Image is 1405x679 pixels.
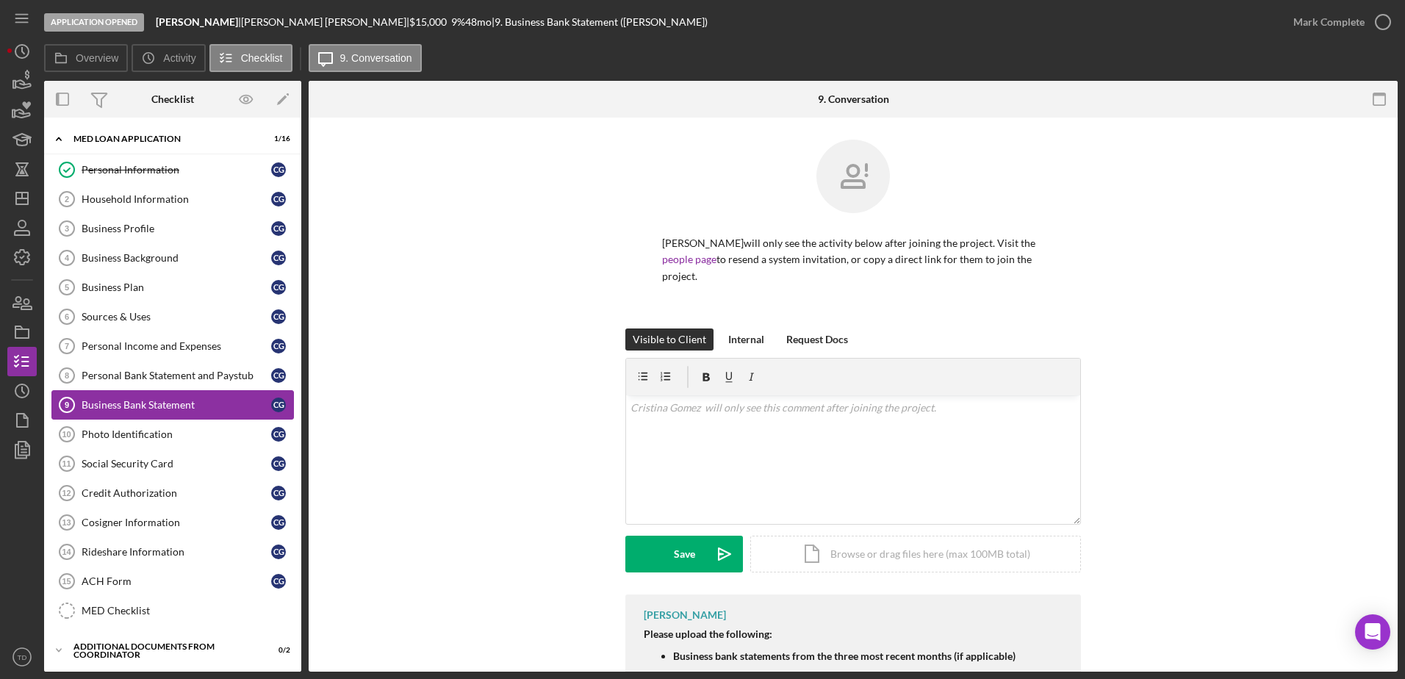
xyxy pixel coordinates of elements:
tspan: 10 [62,430,71,439]
a: 12Credit AuthorizationCG [51,478,294,508]
div: MED Checklist [82,605,293,617]
div: C G [271,221,286,236]
div: Sources & Uses [82,311,271,323]
label: 9. Conversation [340,52,412,64]
div: C G [271,456,286,471]
div: C G [271,486,286,500]
a: 4Business BackgroundCG [51,243,294,273]
div: 9. Conversation [818,93,889,105]
tspan: 5 [65,283,69,292]
div: C G [271,515,286,530]
div: Request Docs [786,328,848,351]
a: 5Business PlanCG [51,273,294,302]
div: Personal Information [82,164,271,176]
tspan: 12 [62,489,71,497]
div: Personal Income and Expenses [82,340,271,352]
a: 6Sources & UsesCG [51,302,294,331]
p: [PERSON_NAME] will only see the activity below after joining the project. Visit the to resend a s... [662,235,1044,284]
a: 14Rideshare InformationCG [51,537,294,567]
div: Checklist [151,93,194,105]
div: Photo Identification [82,428,271,440]
a: 8Personal Bank Statement and PaystubCG [51,361,294,390]
div: Open Intercom Messenger [1355,614,1390,650]
a: 2Household InformationCG [51,184,294,214]
strong: Please upload the following: [644,628,772,640]
tspan: 3 [65,224,69,233]
div: Additional Documents from Coordinator [73,642,254,659]
tspan: 2 [65,195,69,204]
div: C G [271,398,286,412]
div: C G [271,545,286,559]
div: C G [271,309,286,324]
tspan: 6 [65,312,69,321]
div: Save [674,536,695,572]
text: TD [18,653,27,661]
button: Overview [44,44,128,72]
div: Credit Authorization [82,487,271,499]
div: Mark Complete [1293,7,1365,37]
div: ACH Form [82,575,271,587]
button: Mark Complete [1279,7,1398,37]
a: 7Personal Income and ExpensesCG [51,331,294,361]
a: MED Checklist [51,596,294,625]
button: Activity [132,44,205,72]
tspan: 13 [62,518,71,527]
div: 1 / 16 [264,134,290,143]
div: C G [271,280,286,295]
tspan: 14 [62,547,71,556]
div: Business Background [82,252,271,264]
tspan: 7 [65,342,69,351]
a: 3Business ProfileCG [51,214,294,243]
tspan: 9 [65,400,69,409]
div: 9 % [451,16,465,28]
div: C G [271,427,286,442]
div: C G [271,251,286,265]
div: Application Opened [44,13,144,32]
div: 48 mo [465,16,492,28]
a: 15ACH FormCG [51,567,294,596]
strong: Business bank statements from the three most recent months (if applicable) [673,650,1016,662]
div: [PERSON_NAME] [644,609,726,621]
div: C G [271,339,286,353]
button: Request Docs [779,328,855,351]
a: 10Photo IdentificationCG [51,420,294,449]
label: Checklist [241,52,283,64]
div: C G [271,574,286,589]
div: Visible to Client [633,328,706,351]
label: Activity [163,52,195,64]
div: Personal Bank Statement and Paystub [82,370,271,381]
div: Cosigner Information [82,517,271,528]
div: Business Profile [82,223,271,234]
div: Rideshare Information [82,546,271,558]
tspan: 4 [65,254,70,262]
tspan: 8 [65,371,69,380]
div: 0 / 2 [264,646,290,655]
div: | [156,16,241,28]
a: people page [662,253,716,265]
div: Household Information [82,193,271,205]
a: 11Social Security CardCG [51,449,294,478]
button: Visible to Client [625,328,714,351]
tspan: 11 [62,459,71,468]
div: C G [271,192,286,206]
tspan: 15 [62,577,71,586]
a: 13Cosigner InformationCG [51,508,294,537]
div: | 9. Business Bank Statement ([PERSON_NAME]) [492,16,708,28]
div: [PERSON_NAME] [PERSON_NAME] | [241,16,409,28]
div: Internal [728,328,764,351]
b: [PERSON_NAME] [156,15,238,28]
label: Overview [76,52,118,64]
div: Business Bank Statement [82,399,271,411]
div: Social Security Card [82,458,271,470]
span: $15,000 [409,15,447,28]
button: Internal [721,328,772,351]
div: Business Plan [82,281,271,293]
button: TD [7,642,37,672]
div: C G [271,162,286,177]
div: C G [271,368,286,383]
div: MED Loan Application [73,134,254,143]
a: Personal InformationCG [51,155,294,184]
button: Save [625,536,743,572]
a: 9Business Bank StatementCG [51,390,294,420]
button: 9. Conversation [309,44,422,72]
